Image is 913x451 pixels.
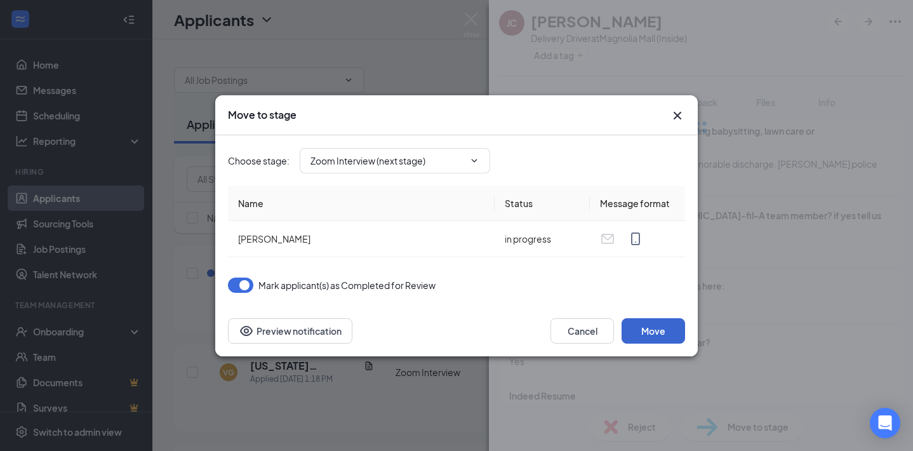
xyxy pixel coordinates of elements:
[870,408,900,438] div: Open Intercom Messenger
[228,154,290,168] span: Choose stage :
[670,108,685,123] button: Close
[228,318,352,344] button: Preview notificationEye
[258,278,436,293] span: Mark applicant(s) as Completed for Review
[670,108,685,123] svg: Cross
[600,231,615,246] svg: Email
[228,108,297,122] h3: Move to stage
[590,186,685,221] th: Message format
[239,323,254,339] svg: Eye
[550,318,614,344] button: Cancel
[228,186,495,221] th: Name
[469,156,479,166] svg: ChevronDown
[495,186,590,221] th: Status
[495,221,590,257] td: in progress
[238,233,310,245] span: [PERSON_NAME]
[628,231,643,246] svg: MobileSms
[622,318,685,344] button: Move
